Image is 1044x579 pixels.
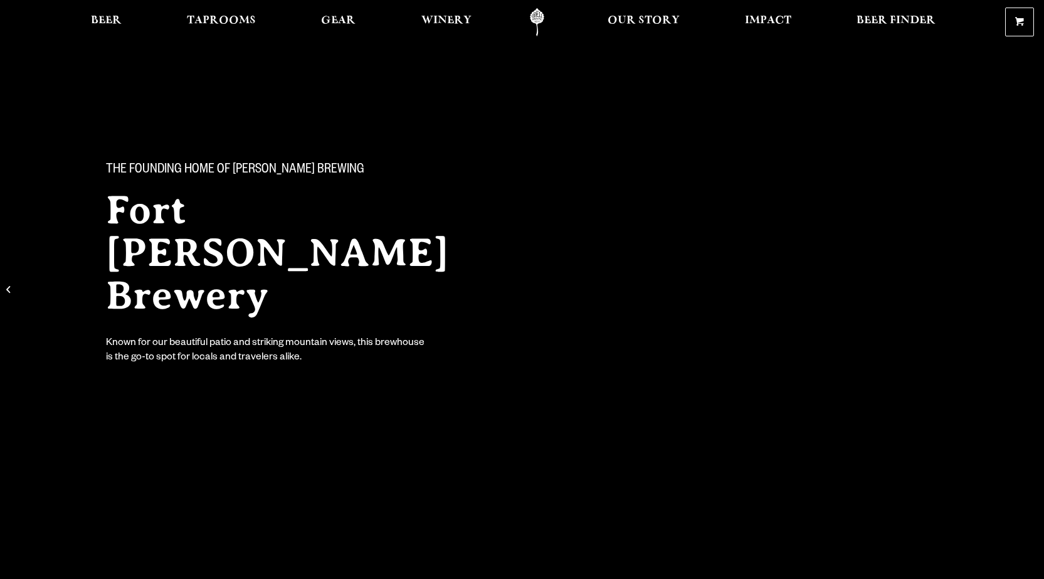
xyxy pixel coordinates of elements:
a: Impact [737,8,799,36]
div: Known for our beautiful patio and striking mountain views, this brewhouse is the go-to spot for l... [106,337,427,366]
span: Our Story [608,16,680,26]
a: Beer [83,8,130,36]
a: Our Story [599,8,688,36]
span: The Founding Home of [PERSON_NAME] Brewing [106,162,364,179]
h2: Fort [PERSON_NAME] Brewery [106,189,497,317]
span: Taprooms [187,16,256,26]
a: Taprooms [179,8,264,36]
a: Winery [413,8,480,36]
a: Odell Home [514,8,561,36]
span: Gear [321,16,356,26]
a: Gear [313,8,364,36]
span: Winery [421,16,472,26]
span: Beer Finder [857,16,936,26]
a: Beer Finder [848,8,944,36]
span: Beer [91,16,122,26]
span: Impact [745,16,791,26]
